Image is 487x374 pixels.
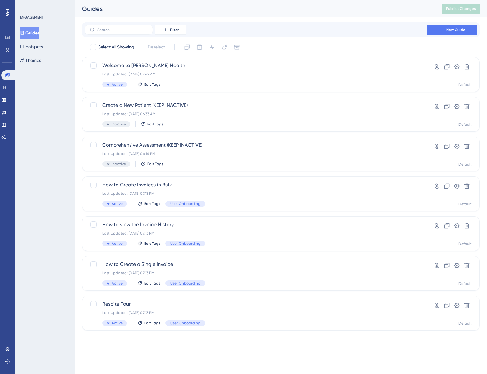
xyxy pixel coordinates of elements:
button: New Guide [427,25,477,35]
div: Default [458,82,472,87]
div: ENGAGEMENT [20,15,44,20]
span: New Guide [446,27,465,32]
input: Search [97,28,148,32]
span: How to view the Invoice History [102,221,410,228]
button: Edit Tags [137,281,160,286]
button: Filter [155,25,186,35]
span: User Onboarding [170,201,200,206]
button: Publish Changes [442,4,480,14]
div: Last Updated: [DATE] 07:42 AM [102,72,410,77]
div: Guides [82,4,427,13]
span: Inactive [112,122,126,127]
div: Last Updated: [DATE] 06:33 AM [102,112,410,116]
span: Edit Tags [144,281,160,286]
button: Edit Tags [137,241,160,246]
span: Edit Tags [144,82,160,87]
div: Last Updated: [DATE] 04:14 PM [102,151,410,156]
span: Filter [170,27,179,32]
span: Edit Tags [144,241,160,246]
div: Default [458,122,472,127]
div: Last Updated: [DATE] 07:13 PM [102,191,410,196]
span: Active [112,281,123,286]
span: User Onboarding [170,281,200,286]
span: Select All Showing [98,43,134,51]
button: Guides [20,27,39,39]
span: Inactive [112,162,126,166]
span: Active [112,82,123,87]
span: Active [112,321,123,326]
span: User Onboarding [170,241,200,246]
span: Edit Tags [144,321,160,326]
div: Last Updated: [DATE] 07:13 PM [102,310,410,315]
span: Edit Tags [144,201,160,206]
div: Default [458,241,472,246]
div: Default [458,162,472,167]
span: Create a New Patient (KEEP INACTIVE) [102,102,410,109]
span: Edit Tags [147,122,163,127]
button: Edit Tags [137,201,160,206]
button: Deselect [142,42,171,53]
div: Last Updated: [DATE] 07:13 PM [102,231,410,236]
div: Default [458,202,472,207]
button: Edit Tags [137,321,160,326]
button: Edit Tags [137,82,160,87]
span: Respite Tour [102,300,410,308]
span: Edit Tags [147,162,163,166]
span: Welcome to [PERSON_NAME] Health [102,62,410,69]
button: Hotspots [20,41,43,52]
button: Edit Tags [140,122,163,127]
span: Comprehensive Assessment (KEEP INACTIVE) [102,141,410,149]
button: Edit Tags [140,162,163,166]
div: Last Updated: [DATE] 07:13 PM [102,271,410,276]
span: User Onboarding [170,321,200,326]
span: Active [112,241,123,246]
span: Active [112,201,123,206]
div: Default [458,321,472,326]
span: How to Create a Single Invoice [102,261,410,268]
button: Themes [20,55,41,66]
span: Publish Changes [446,6,476,11]
span: Deselect [148,43,165,51]
div: Default [458,281,472,286]
span: How to Create Invoices in Bulk [102,181,410,189]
